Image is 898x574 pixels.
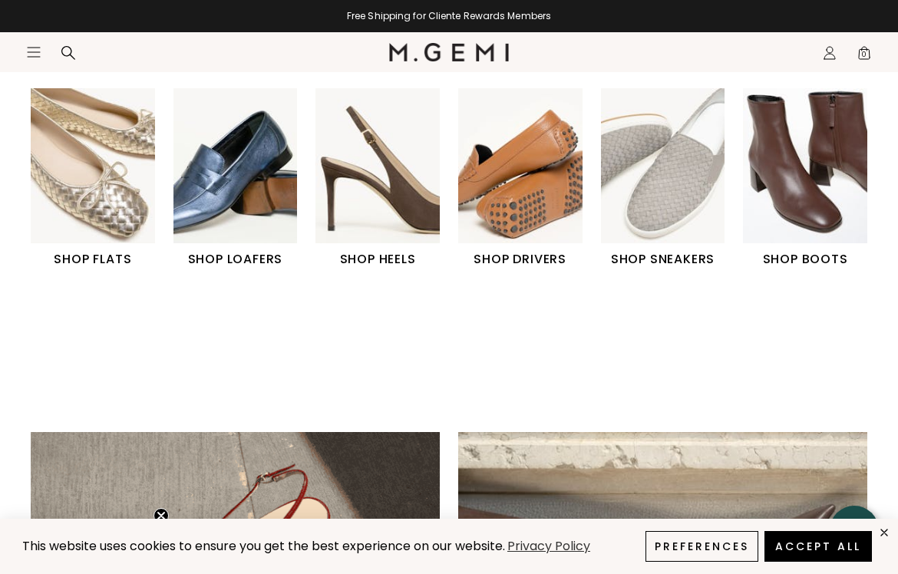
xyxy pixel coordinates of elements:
a: SHOP HEELS [315,88,440,269]
div: close [878,526,890,539]
h1: SHOP FLATS [31,250,155,269]
h1: SHOP DRIVERS [458,250,583,269]
div: 3 / 6 [315,88,458,269]
a: SHOP BOOTS [743,88,867,269]
div: 5 / 6 [601,88,744,269]
div: 6 / 6 [743,88,886,269]
h1: SHOP BOOTS [743,250,867,269]
div: 1 / 6 [31,88,173,269]
span: 0 [857,48,872,64]
button: Open site menu [26,45,41,60]
button: Accept All [764,531,872,562]
a: SHOP DRIVERS [458,88,583,269]
button: Preferences [645,531,758,562]
a: SHOP FLATS [31,88,155,269]
img: M.Gemi [389,43,510,61]
h1: SHOP LOAFERS [173,250,298,269]
a: SHOP SNEAKERS [601,88,725,269]
div: 2 / 6 [173,88,316,269]
span: This website uses cookies to ensure you get the best experience on our website. [22,537,505,555]
button: Close teaser [154,508,169,523]
h1: SHOP HEELS [315,250,440,269]
h1: SHOP SNEAKERS [601,250,725,269]
div: 4 / 6 [458,88,601,269]
a: Privacy Policy (opens in a new tab) [505,537,593,556]
a: SHOP LOAFERS [173,88,298,269]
